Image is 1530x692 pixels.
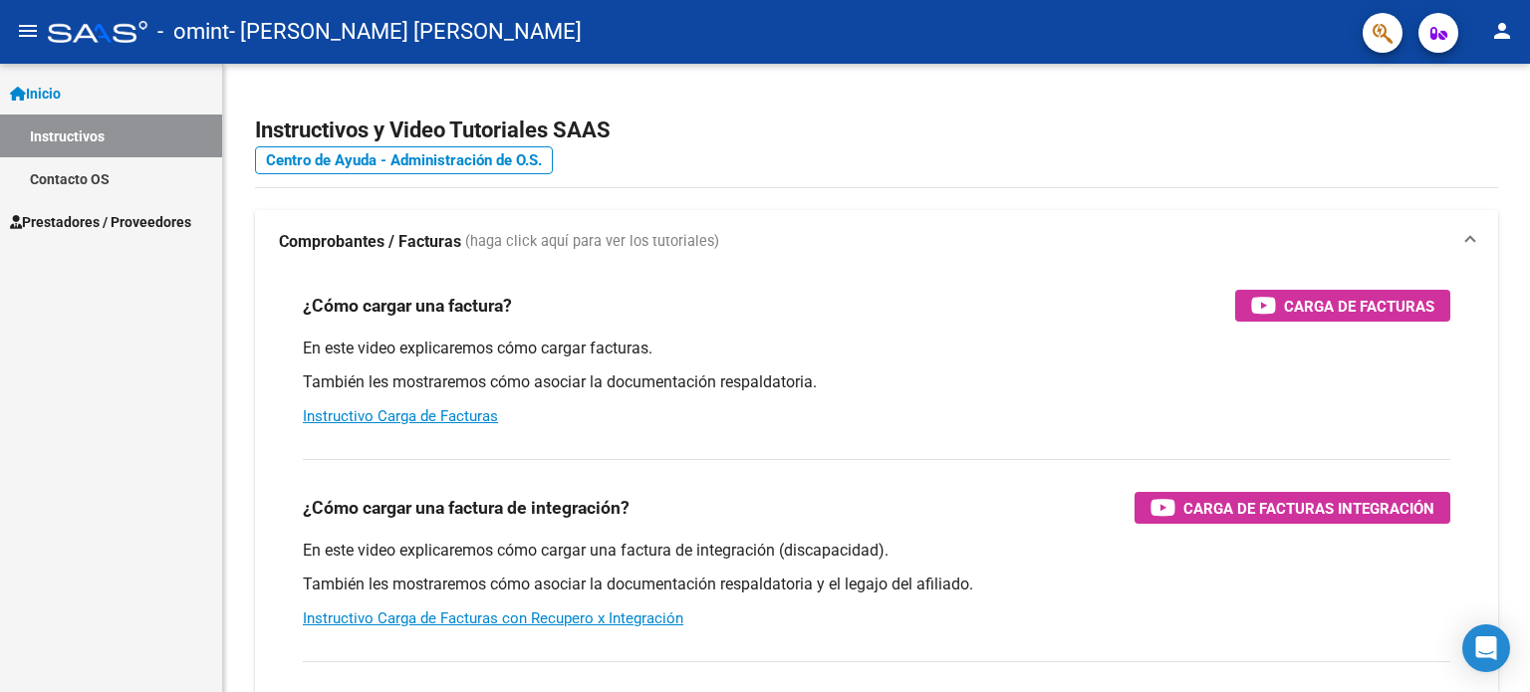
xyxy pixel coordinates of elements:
p: En este video explicaremos cómo cargar facturas. [303,338,1450,359]
p: También les mostraremos cómo asociar la documentación respaldatoria y el legajo del afiliado. [303,574,1450,595]
span: (haga click aquí para ver los tutoriales) [465,231,719,253]
h3: ¿Cómo cargar una factura? [303,292,512,320]
span: Carga de Facturas Integración [1183,496,1434,521]
a: Instructivo Carga de Facturas con Recupero x Integración [303,609,683,627]
strong: Comprobantes / Facturas [279,231,461,253]
span: Prestadores / Proveedores [10,211,191,233]
span: - omint [157,10,229,54]
span: Carga de Facturas [1284,294,1434,319]
p: En este video explicaremos cómo cargar una factura de integración (discapacidad). [303,540,1450,562]
div: Open Intercom Messenger [1462,624,1510,672]
button: Carga de Facturas Integración [1135,492,1450,524]
h3: ¿Cómo cargar una factura de integración? [303,494,630,522]
a: Instructivo Carga de Facturas [303,407,498,425]
button: Carga de Facturas [1235,290,1450,322]
span: Inicio [10,83,61,105]
mat-icon: person [1490,19,1514,43]
span: - [PERSON_NAME] [PERSON_NAME] [229,10,582,54]
mat-expansion-panel-header: Comprobantes / Facturas (haga click aquí para ver los tutoriales) [255,210,1498,274]
mat-icon: menu [16,19,40,43]
h2: Instructivos y Video Tutoriales SAAS [255,112,1498,149]
a: Centro de Ayuda - Administración de O.S. [255,146,553,174]
p: También les mostraremos cómo asociar la documentación respaldatoria. [303,371,1450,393]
